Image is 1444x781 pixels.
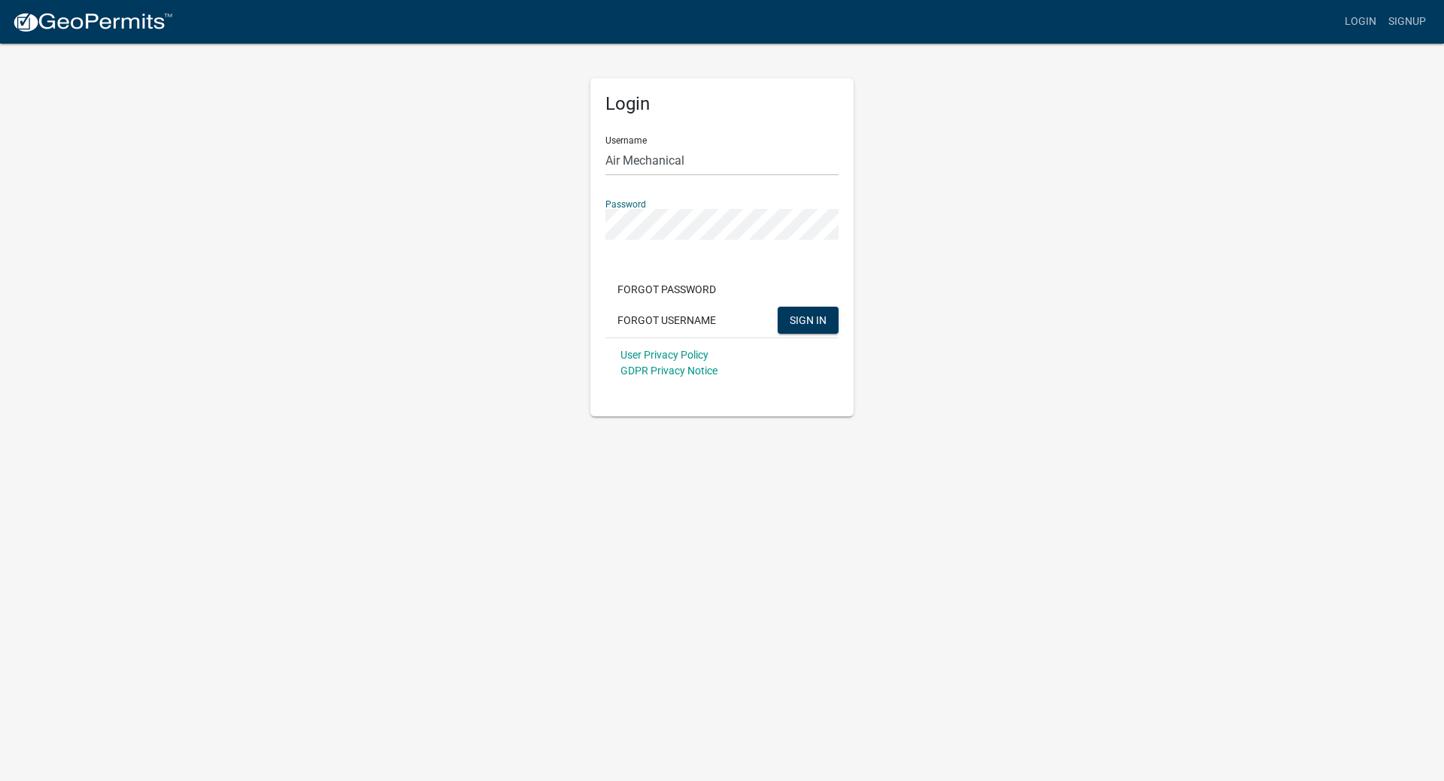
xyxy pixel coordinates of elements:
a: User Privacy Policy [620,349,708,361]
button: SIGN IN [778,307,839,334]
button: Forgot Username [605,307,728,334]
span: SIGN IN [790,313,827,325]
a: Signup [1382,8,1432,36]
h5: Login [605,93,839,115]
a: Login [1339,8,1382,36]
a: GDPR Privacy Notice [620,365,717,377]
button: Forgot Password [605,276,728,303]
